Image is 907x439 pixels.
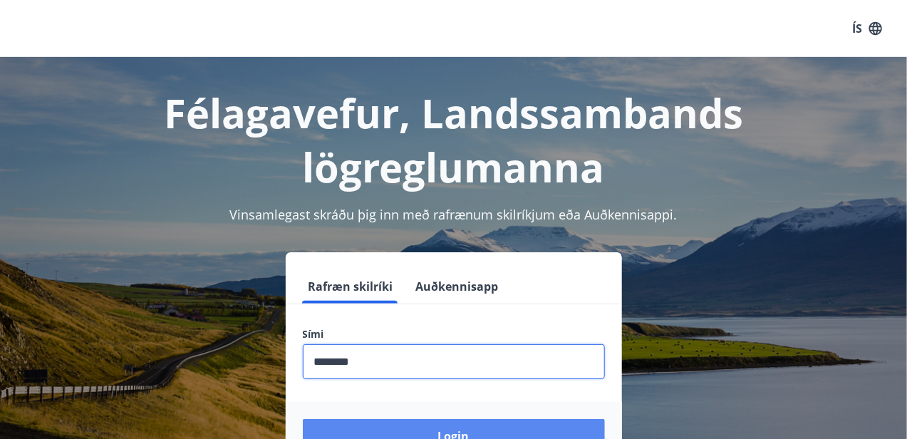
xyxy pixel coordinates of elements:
[230,206,678,223] span: Vinsamlegast skráðu þig inn með rafrænum skilríkjum eða Auðkennisappi.
[410,269,504,304] button: Auðkennisapp
[303,269,399,304] button: Rafræn skilríki
[844,16,890,41] button: ÍS
[17,86,890,194] h1: Félagavefur, Landssambands lögreglumanna
[303,327,605,341] label: Sími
